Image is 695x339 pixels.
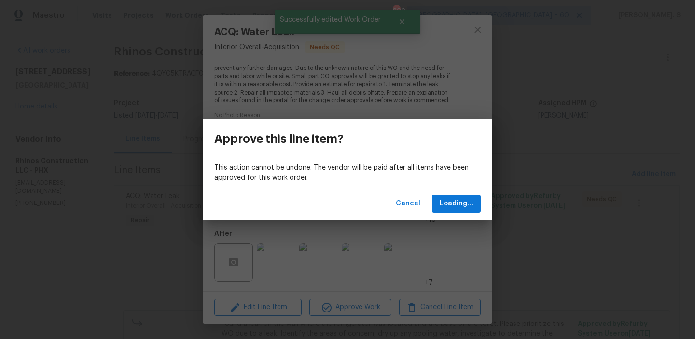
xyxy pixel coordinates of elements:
[214,163,481,183] p: This action cannot be undone. The vendor will be paid after all items have been approved for this...
[214,132,344,146] h3: Approve this line item?
[396,198,420,210] span: Cancel
[432,195,481,213] button: Loading...
[392,195,424,213] button: Cancel
[440,198,473,210] span: Loading...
